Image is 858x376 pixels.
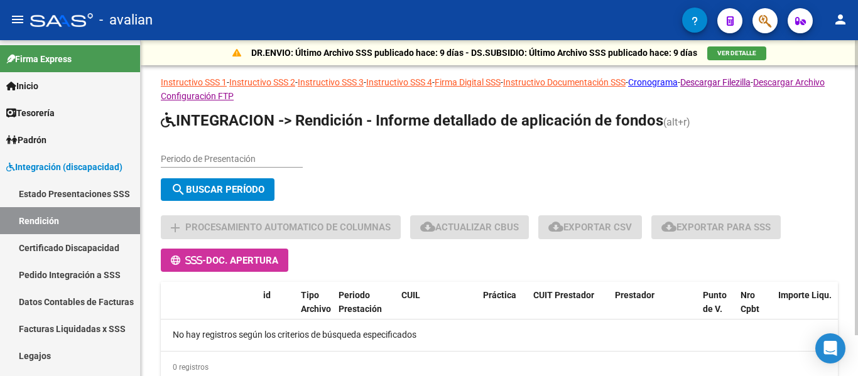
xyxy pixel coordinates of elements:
[420,219,435,234] mat-icon: cloud_download
[251,46,697,60] p: DR.ENVIO: Último Archivo SSS publicado hace: 9 días - DS.SUBSIDIO: Último Archivo SSS publicado h...
[736,282,773,337] datatable-header-cell: Nro Cpbt
[258,282,296,337] datatable-header-cell: id
[396,282,478,337] datatable-header-cell: CUIL
[171,182,186,197] mat-icon: search
[707,46,766,60] button: VER DETALLE
[6,79,38,93] span: Inicio
[161,112,663,129] span: INTEGRACION -> Rendición - Informe detallado de aplicación de fondos
[168,220,183,235] mat-icon: add
[334,282,396,337] datatable-header-cell: Periodo Prestación
[6,133,46,147] span: Padrón
[680,77,751,87] a: Descargar Filezilla
[339,290,382,314] span: Periodo Prestación
[161,215,401,239] button: Procesamiento automatico de columnas
[628,77,678,87] a: Cronograma
[483,290,516,300] span: Práctica
[10,12,25,27] mat-icon: menu
[185,222,391,234] span: Procesamiento automatico de columnas
[815,333,845,363] div: Open Intercom Messenger
[301,290,331,314] span: Tipo Archivo
[435,77,501,87] a: Firma Digital SSS
[741,290,759,314] span: Nro Cpbt
[703,290,727,314] span: Punto de V.
[420,222,519,233] span: Actualizar CBUs
[833,12,848,27] mat-icon: person
[615,290,654,300] span: Prestador
[229,77,295,87] a: Instructivo SSS 2
[298,77,364,87] a: Instructivo SSS 3
[6,160,122,174] span: Integración (discapacidad)
[161,178,274,201] button: Buscar Período
[206,255,278,266] span: Doc. Apertura
[538,215,642,239] button: Exportar CSV
[171,184,264,195] span: Buscar Período
[296,282,334,337] datatable-header-cell: Tipo Archivo
[6,52,72,66] span: Firma Express
[410,215,529,239] button: Actualizar CBUs
[99,6,153,34] span: - avalian
[503,77,626,87] a: Instructivo Documentación SSS
[610,282,698,337] datatable-header-cell: Prestador
[773,282,842,337] datatable-header-cell: Importe Liqu.
[161,75,838,103] p: - - - - - - - -
[651,215,781,239] button: Exportar para SSS
[6,106,55,120] span: Tesorería
[478,282,528,337] datatable-header-cell: Práctica
[661,219,676,234] mat-icon: cloud_download
[401,290,420,300] span: CUIL
[548,219,563,234] mat-icon: cloud_download
[366,77,432,87] a: Instructivo SSS 4
[717,50,756,56] span: VER DETALLE
[528,282,610,337] datatable-header-cell: CUIT Prestador
[171,255,206,266] span: -
[161,249,288,272] button: -Doc. Apertura
[533,290,594,300] span: CUIT Prestador
[161,320,838,351] div: No hay registros según los criterios de búsqueda especificados
[263,290,271,300] span: id
[661,222,771,233] span: Exportar para SSS
[663,116,690,128] span: (alt+r)
[161,77,227,87] a: Instructivo SSS 1
[548,222,632,233] span: Exportar CSV
[698,282,736,337] datatable-header-cell: Punto de V.
[778,290,832,300] span: Importe Liqu.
